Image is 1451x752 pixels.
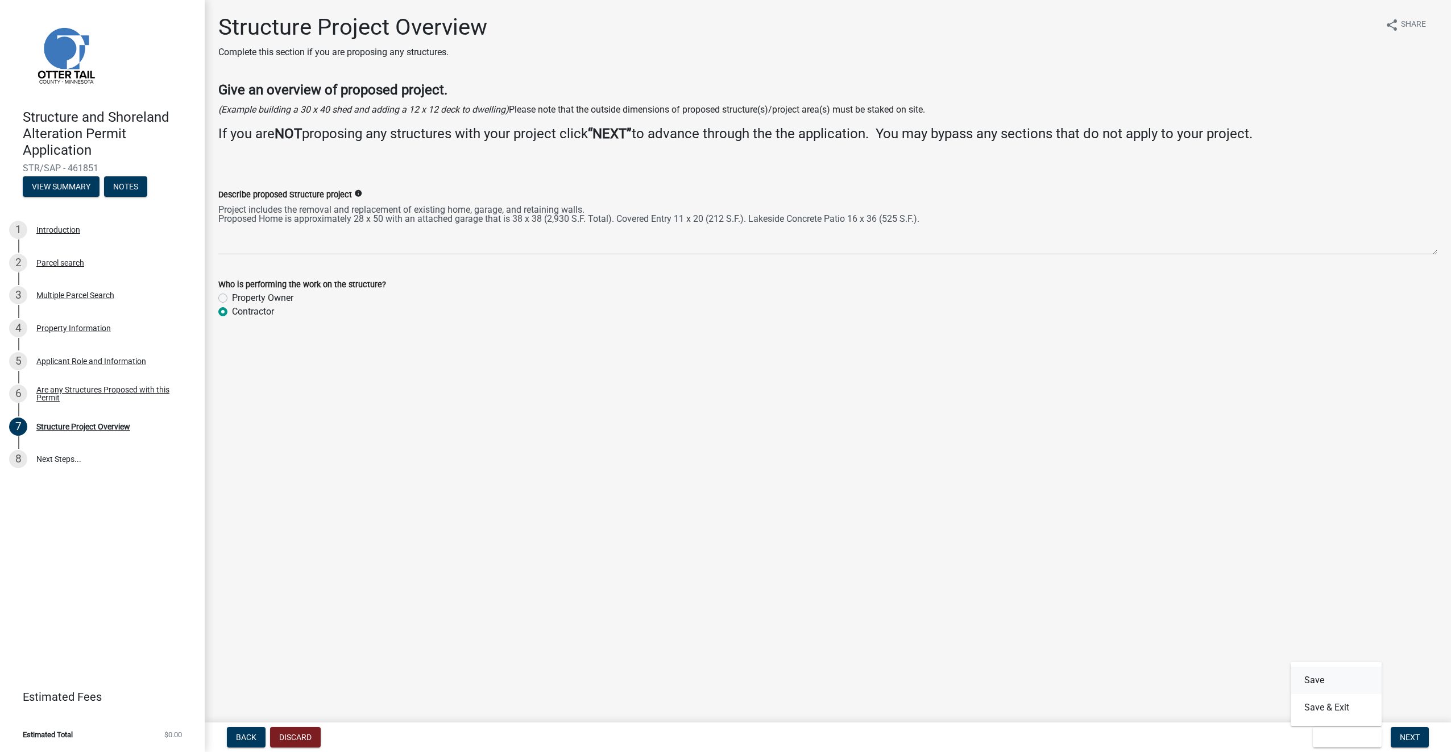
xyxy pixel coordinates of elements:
[36,423,130,431] div: Structure Project Overview
[36,226,80,234] div: Introduction
[1391,727,1429,747] button: Next
[218,46,487,59] p: Complete this section if you are proposing any structures.
[275,126,302,142] strong: NOT
[1313,727,1382,747] button: Save & Exit
[218,104,509,115] i: (Example building a 30 x 40 shed and adding a 12 x 12 deck to dwelling)
[104,176,147,197] button: Notes
[23,183,100,192] wm-modal-confirm: Summary
[1322,733,1366,742] span: Save & Exit
[227,727,266,747] button: Back
[9,254,27,272] div: 2
[23,731,73,738] span: Estimated Total
[9,221,27,239] div: 1
[218,281,386,289] label: Who is performing the work on the structure?
[354,189,362,197] i: info
[1385,18,1399,32] i: share
[36,324,111,332] div: Property Information
[9,685,186,708] a: Estimated Fees
[270,727,321,747] button: Discard
[1376,14,1435,36] button: shareShare
[236,733,256,742] span: Back
[1401,18,1426,32] span: Share
[9,319,27,337] div: 4
[1291,694,1382,721] button: Save & Exit
[23,176,100,197] button: View Summary
[9,418,27,436] div: 7
[218,82,447,98] strong: Give an overview of proposed project.
[9,286,27,304] div: 3
[36,357,146,365] div: Applicant Role and Information
[218,191,352,199] label: Describe proposed Structure project
[1291,662,1382,726] div: Save & Exit
[218,103,1437,117] p: Please note that the outside dimensions of proposed structure(s)/project area(s) must be staked o...
[588,126,632,142] strong: “NEXT”
[23,109,196,158] h4: Structure and Shoreland Alteration Permit Application
[36,259,84,267] div: Parcel search
[218,126,1437,142] h4: If you are proposing any structures with your project click to advance through the the applicatio...
[36,291,114,299] div: Multiple Parcel Search
[218,14,487,41] h1: Structure Project Overview
[36,386,186,402] div: Are any Structures Proposed with this Permit
[232,291,293,305] label: Property Owner
[1291,667,1382,694] button: Save
[9,450,27,468] div: 8
[164,731,182,738] span: $0.00
[9,352,27,370] div: 5
[232,305,274,319] label: Contractor
[23,12,108,97] img: Otter Tail County, Minnesota
[1400,733,1420,742] span: Next
[23,163,182,173] span: STR/SAP - 461851
[9,385,27,403] div: 6
[104,183,147,192] wm-modal-confirm: Notes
